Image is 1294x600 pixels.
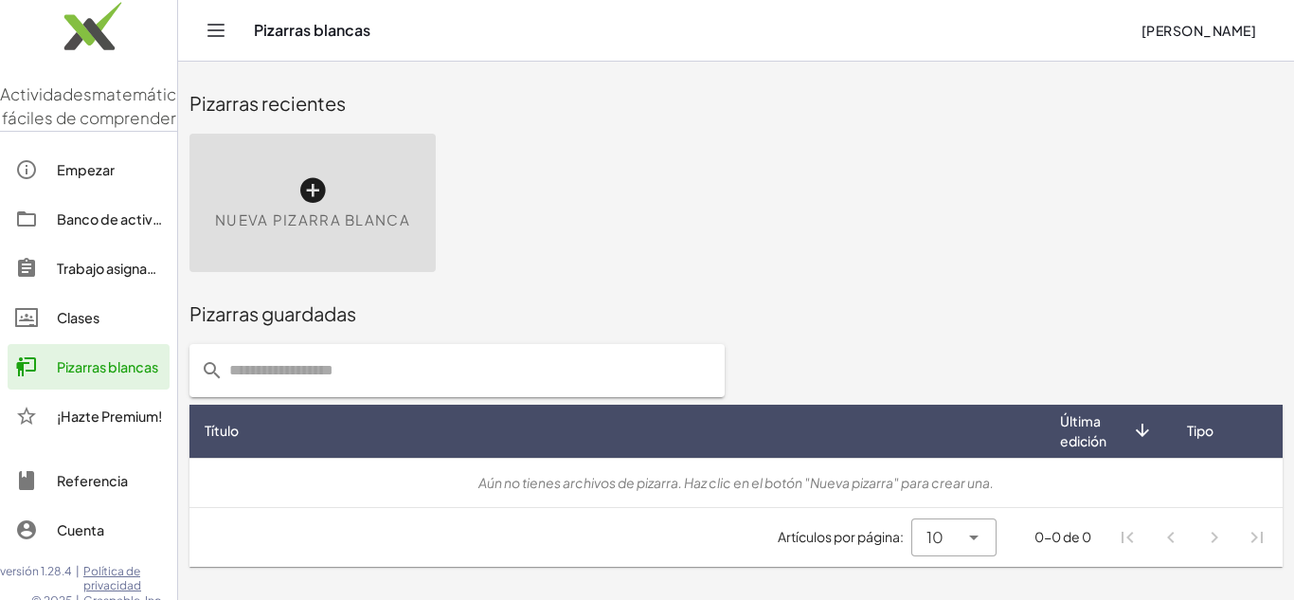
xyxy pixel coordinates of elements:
[57,472,128,489] font: Referencia
[76,564,80,578] font: |
[8,245,170,291] a: Trabajo asignado
[201,359,224,382] i: prepended action
[189,301,356,325] font: Pizarras guardadas
[215,210,410,228] font: Nueva pizarra blanca
[8,295,170,340] a: Clases
[8,507,170,553] a: Cuenta
[778,527,911,547] span: Artículos por página:
[8,458,170,503] a: Referencia
[8,344,170,390] a: Pizarras blancas
[205,422,239,439] font: Título
[83,564,141,593] font: Política de privacidad
[57,210,197,227] font: Banco de actividades
[189,91,346,115] font: Pizarras recientes
[57,260,165,277] font: Trabajo asignado
[201,15,231,45] button: Cambiar navegación
[1034,528,1091,545] font: 0-0 de 0
[1106,516,1279,559] nav: Navegación de paginación
[478,474,994,491] font: Aún no tienes archivos de pizarra. Haz clic en el botón "Nueva pizarra" para crear una.
[83,564,177,593] a: Política de privacidad
[57,161,115,178] font: Empezar
[2,83,195,129] font: matemáticas fáciles de comprender
[57,408,162,425] font: ¡Hazte Premium!
[1060,412,1106,449] font: Última edición
[926,527,944,547] font: 10
[1141,22,1256,39] font: [PERSON_NAME]
[1125,13,1271,47] button: [PERSON_NAME]
[1187,422,1213,439] font: Tipo
[57,358,158,375] font: Pizarras blancas
[8,196,170,242] a: Banco de actividades
[57,521,104,538] font: Cuenta
[57,309,99,326] font: Clases
[778,528,904,545] font: Artículos por página:
[8,147,170,192] a: Empezar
